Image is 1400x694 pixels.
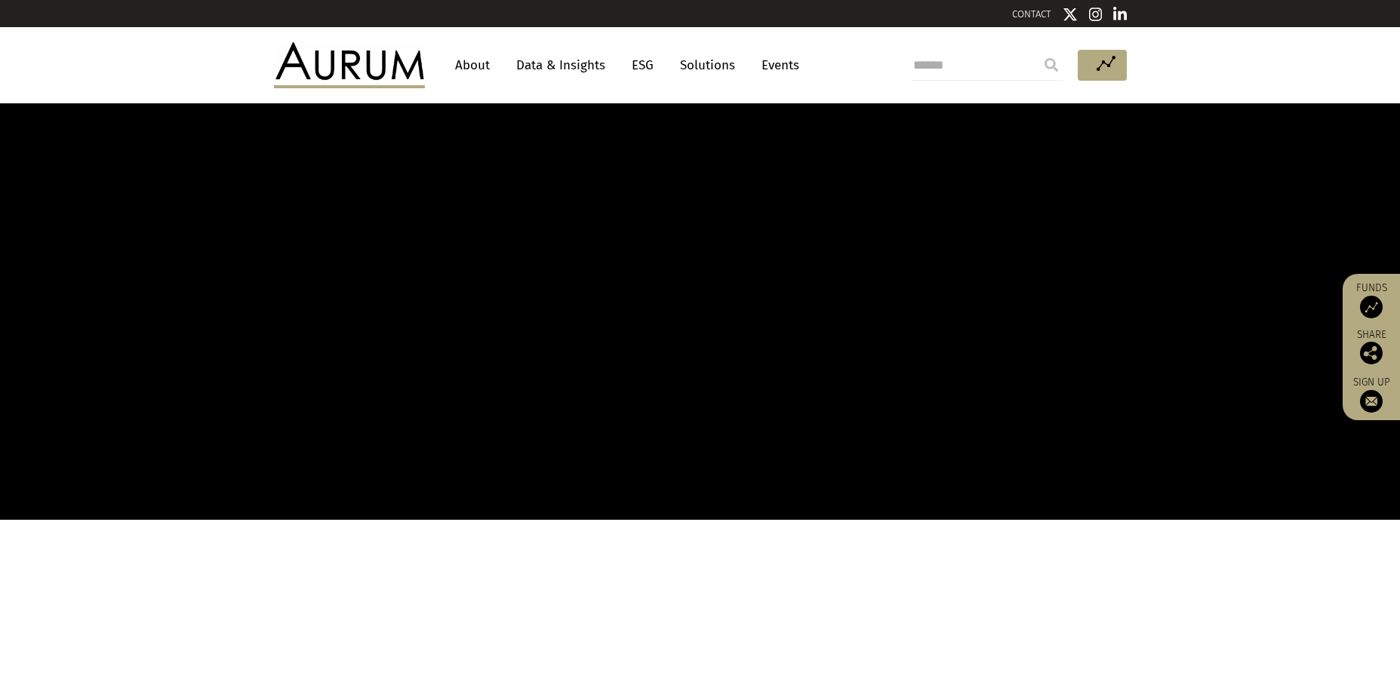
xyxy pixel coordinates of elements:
a: Sign up [1350,376,1392,413]
div: Share [1350,330,1392,364]
a: Data & Insights [509,51,613,79]
img: Instagram icon [1089,7,1103,22]
a: ESG [624,51,661,79]
a: Events [754,51,799,79]
a: About [448,51,497,79]
a: Solutions [672,51,743,79]
img: Twitter icon [1063,7,1078,22]
a: CONTACT [1012,8,1051,20]
img: Access Funds [1360,296,1383,318]
a: Funds [1350,281,1392,318]
input: Submit [1036,50,1066,80]
img: Aurum [274,42,425,88]
img: Sign up to our newsletter [1360,390,1383,413]
img: Linkedin icon [1113,7,1127,22]
img: Share this post [1360,342,1383,364]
